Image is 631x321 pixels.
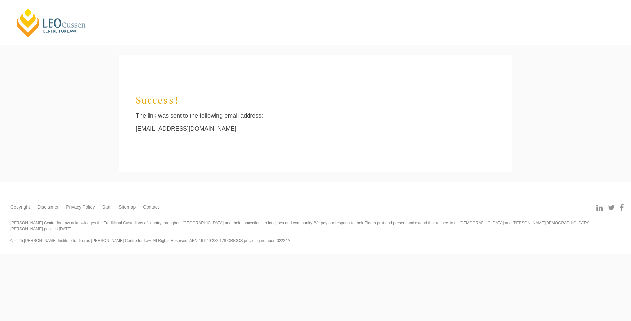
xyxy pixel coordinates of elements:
div: [PERSON_NAME] Centre for Law acknowledges the Traditional Custodians of country throughout [GEOGR... [10,220,621,244]
p: The link was sent to the following email address: [136,112,495,119]
a: [PERSON_NAME] Centre for Law [15,7,88,38]
a: Disclaimer [37,204,59,211]
iframe: LiveChat chat widget [482,151,614,304]
a: Sitemap [119,204,136,211]
a: Privacy Policy [66,204,95,211]
h3: Success! [136,95,495,106]
p: [EMAIL_ADDRESS][DOMAIN_NAME] [136,125,495,132]
a: Contact [143,204,159,211]
a: Staff [102,204,112,211]
a: Copyright [10,204,30,211]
